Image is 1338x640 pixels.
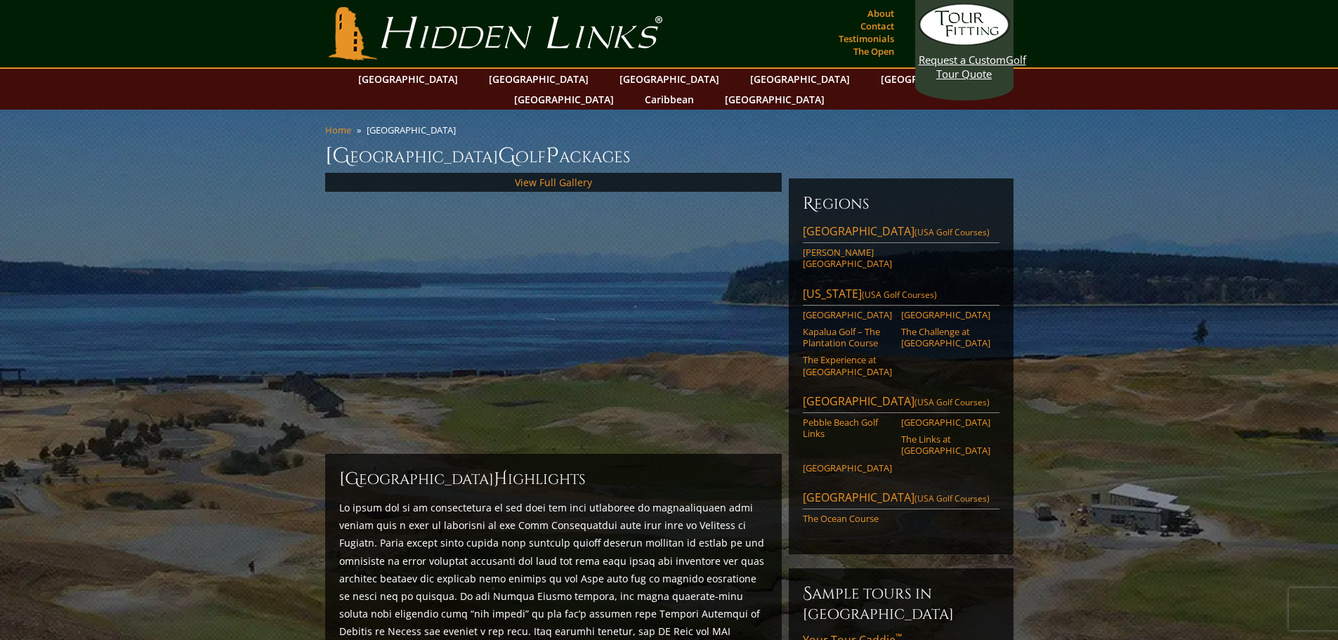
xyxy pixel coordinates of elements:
[835,29,898,48] a: Testimonials
[914,492,990,504] span: (USA Golf Courses)
[803,462,892,474] a: [GEOGRAPHIC_DATA]
[494,468,508,490] span: H
[803,582,999,624] h6: Sample Tours in [GEOGRAPHIC_DATA]
[803,247,892,270] a: [PERSON_NAME][GEOGRAPHIC_DATA]
[803,354,892,377] a: The Experience at [GEOGRAPHIC_DATA]
[803,223,999,243] a: [GEOGRAPHIC_DATA](USA Golf Courses)
[803,326,892,349] a: Kapalua Golf – The Plantation Course
[803,417,892,440] a: Pebble Beach Golf Links
[919,4,1010,81] a: Request a CustomGolf Tour Quote
[914,396,990,408] span: (USA Golf Courses)
[803,286,999,306] a: [US_STATE](USA Golf Courses)
[507,89,621,110] a: [GEOGRAPHIC_DATA]
[803,513,892,524] a: The Ocean Course
[901,433,990,457] a: The Links at [GEOGRAPHIC_DATA]
[901,309,990,320] a: [GEOGRAPHIC_DATA]
[901,417,990,428] a: [GEOGRAPHIC_DATA]
[803,393,999,413] a: [GEOGRAPHIC_DATA](USA Golf Courses)
[901,326,990,349] a: The Challenge at [GEOGRAPHIC_DATA]
[718,89,832,110] a: [GEOGRAPHIC_DATA]
[803,192,999,215] h6: Regions
[325,142,1014,170] h1: [GEOGRAPHIC_DATA] olf ackages
[339,468,768,490] h2: [GEOGRAPHIC_DATA] ighlights
[367,124,461,136] li: [GEOGRAPHIC_DATA]
[874,69,988,89] a: [GEOGRAPHIC_DATA]
[919,53,1006,67] span: Request a Custom
[803,309,892,320] a: [GEOGRAPHIC_DATA]
[515,176,592,189] a: View Full Gallery
[914,226,990,238] span: (USA Golf Courses)
[850,41,898,61] a: The Open
[325,124,351,136] a: Home
[482,69,596,89] a: [GEOGRAPHIC_DATA]
[638,89,701,110] a: Caribbean
[803,490,999,509] a: [GEOGRAPHIC_DATA](USA Golf Courses)
[862,289,937,301] span: (USA Golf Courses)
[612,69,726,89] a: [GEOGRAPHIC_DATA]
[864,4,898,23] a: About
[857,16,898,36] a: Contact
[351,69,465,89] a: [GEOGRAPHIC_DATA]
[743,69,857,89] a: [GEOGRAPHIC_DATA]
[546,142,559,170] span: P
[498,142,516,170] span: G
